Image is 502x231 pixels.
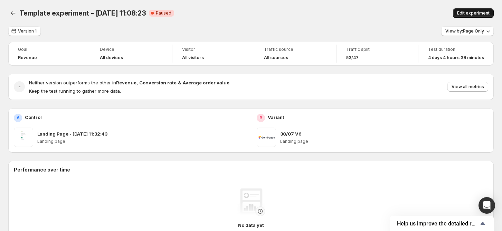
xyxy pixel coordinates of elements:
strong: , [136,80,138,85]
img: Landing Page - Jul 14, 11:32:43 [14,128,33,147]
button: Edit experiment [453,8,494,18]
p: Control [25,114,42,121]
h2: - [18,83,21,90]
button: View by:Page Only [441,26,494,36]
strong: Conversion rate [139,80,177,85]
span: Device [100,47,162,52]
p: Landing page [37,139,245,144]
span: Edit experiment [457,10,490,16]
strong: & [178,80,181,85]
div: Open Intercom Messenger [479,197,495,214]
strong: Revenue [116,80,136,85]
button: Show survey - Help us improve the detailed report for A/B campaigns [397,219,487,228]
a: Traffic split53/47 [346,46,408,61]
p: 30/07 V6 [280,130,302,137]
p: Landing page [280,139,488,144]
span: Traffic source [264,47,326,52]
p: Variant [268,114,284,121]
img: 30/07 V6 [257,128,276,147]
p: Landing Page - [DATE] 11:32:43 [37,130,107,137]
a: VisitorAll visitors [182,46,244,61]
span: Revenue [18,55,37,61]
span: Test duration [428,47,484,52]
span: Visitor [182,47,244,52]
button: Back [8,8,18,18]
h4: All devices [100,55,123,61]
h4: All sources [264,55,288,61]
h2: Performance over time [14,166,488,173]
a: Test duration4 days 4 hours 39 minutes [428,46,484,61]
span: Keep the test running to gather more data. [29,88,121,94]
button: Version 1 [8,26,41,36]
span: Template experiment - [DATE] 11:08:23 [19,9,146,17]
h2: B [259,115,262,121]
span: 53/47 [346,55,359,61]
span: Help us improve the detailed report for A/B campaigns [397,220,479,227]
a: Traffic sourceAll sources [264,46,326,61]
a: DeviceAll devices [100,46,162,61]
span: View by: Page Only [445,28,484,34]
span: View all metrics [452,84,484,90]
a: GoalRevenue [18,46,80,61]
span: Goal [18,47,80,52]
h2: A [17,115,20,121]
span: Version 1 [18,28,37,34]
span: 4 days 4 hours 39 minutes [428,55,484,61]
button: View all metrics [447,82,488,92]
span: Paused [156,10,171,16]
h4: All visitors [182,55,204,61]
strong: Average order value [183,80,229,85]
span: Traffic split [346,47,408,52]
span: Neither version outperforms the other in . [29,80,230,85]
img: No data yet [237,188,265,216]
h4: No data yet [238,222,264,229]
